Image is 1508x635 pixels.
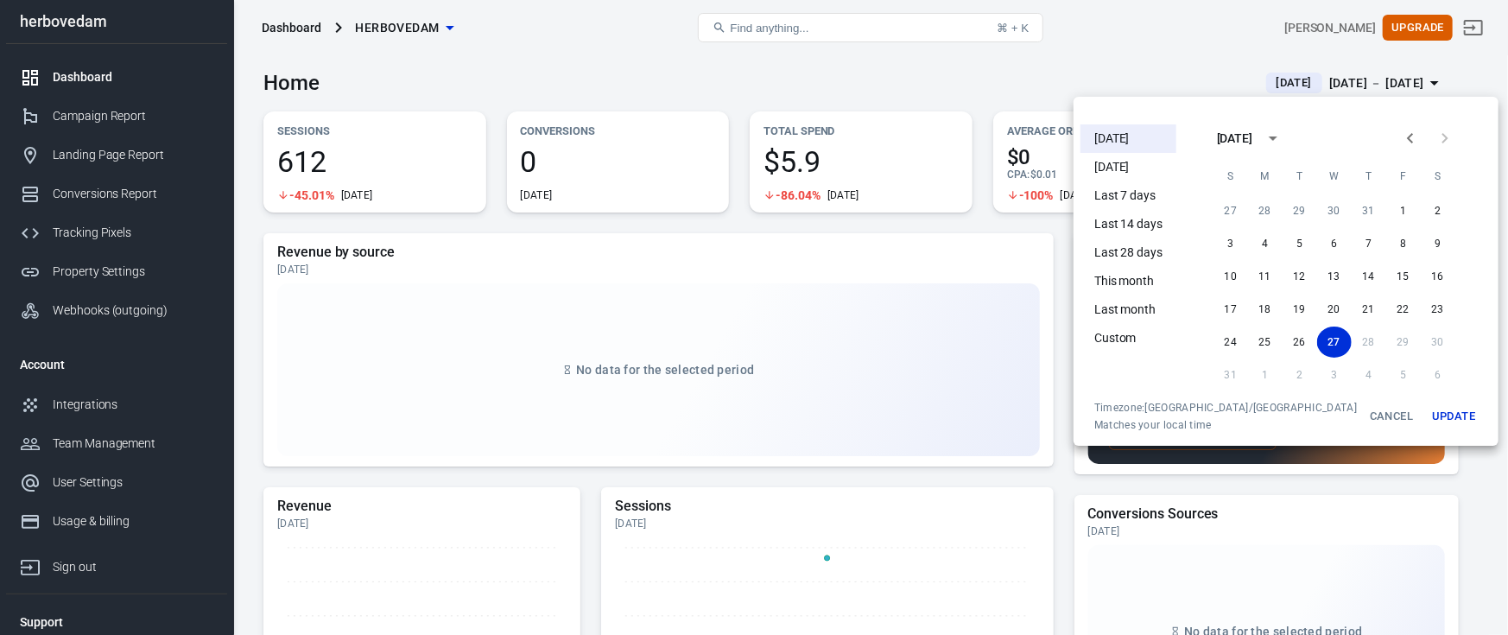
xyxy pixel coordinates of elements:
[1080,238,1176,267] li: Last 28 days
[1283,294,1317,325] button: 19
[1386,228,1421,259] button: 8
[1386,294,1421,325] button: 22
[1283,195,1317,226] button: 29
[1080,295,1176,324] li: Last month
[1213,261,1248,292] button: 10
[1317,261,1352,292] button: 13
[1317,294,1352,325] button: 20
[1283,261,1317,292] button: 12
[1283,228,1317,259] button: 5
[1352,228,1386,259] button: 7
[1283,327,1317,358] button: 26
[1080,124,1176,153] li: [DATE]
[1421,261,1455,292] button: 16
[1080,324,1176,352] li: Custom
[1258,124,1288,153] button: calendar view is open, switch to year view
[1094,401,1357,415] div: Timezone: [GEOGRAPHIC_DATA]/[GEOGRAPHIC_DATA]
[1250,159,1281,194] span: Monday
[1248,195,1283,226] button: 28
[1421,228,1455,259] button: 9
[1080,153,1176,181] li: [DATE]
[1217,130,1253,148] div: [DATE]
[1352,294,1386,325] button: 21
[1080,267,1176,295] li: This month
[1352,261,1386,292] button: 14
[1364,401,1419,432] button: Cancel
[1421,195,1455,226] button: 2
[1213,294,1248,325] button: 17
[1388,159,1419,194] span: Friday
[1215,159,1246,194] span: Sunday
[1386,195,1421,226] button: 1
[1317,228,1352,259] button: 6
[1248,228,1283,259] button: 4
[1080,181,1176,210] li: Last 7 days
[1421,294,1455,325] button: 23
[1426,401,1481,432] button: Update
[1386,261,1421,292] button: 15
[1422,159,1454,194] span: Saturday
[1353,159,1384,194] span: Thursday
[1248,261,1283,292] button: 11
[1094,418,1357,432] span: Matches your local time
[1317,327,1352,358] button: 27
[1319,159,1350,194] span: Wednesday
[1393,121,1428,156] button: Previous month
[1317,195,1352,226] button: 30
[1213,327,1248,358] button: 24
[1248,294,1283,325] button: 18
[1248,327,1283,358] button: 25
[1352,195,1386,226] button: 31
[1213,195,1248,226] button: 27
[1284,159,1315,194] span: Tuesday
[1213,228,1248,259] button: 3
[1080,210,1176,238] li: Last 14 days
